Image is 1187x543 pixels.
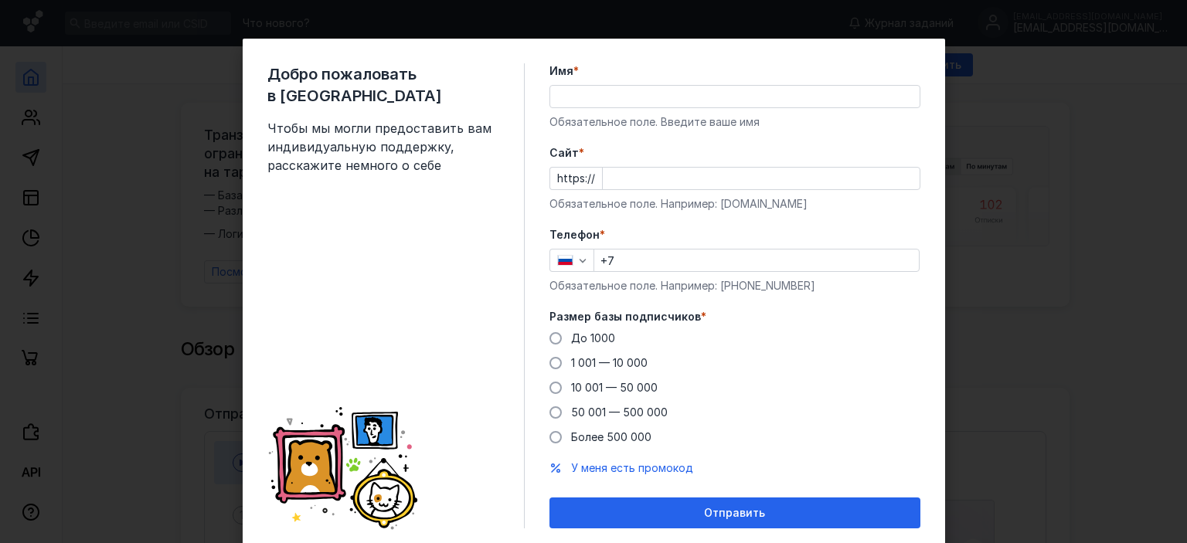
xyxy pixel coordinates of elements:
[549,227,600,243] span: Телефон
[549,309,701,324] span: Размер базы подписчиков
[571,460,693,476] button: У меня есть промокод
[571,406,668,419] span: 50 001 — 500 000
[571,331,615,344] span: До 1000
[549,497,920,528] button: Отправить
[549,114,920,130] div: Обязательное поле. Введите ваше имя
[571,381,658,394] span: 10 001 — 50 000
[549,196,920,212] div: Обязательное поле. Например: [DOMAIN_NAME]
[704,507,765,520] span: Отправить
[571,430,651,443] span: Более 500 000
[571,461,693,474] span: У меня есть промокод
[267,63,499,107] span: Добро пожаловать в [GEOGRAPHIC_DATA]
[549,145,579,161] span: Cайт
[549,63,573,79] span: Имя
[267,119,499,175] span: Чтобы мы могли предоставить вам индивидуальную поддержку, расскажите немного о себе
[549,278,920,294] div: Обязательное поле. Например: [PHONE_NUMBER]
[571,356,648,369] span: 1 001 — 10 000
